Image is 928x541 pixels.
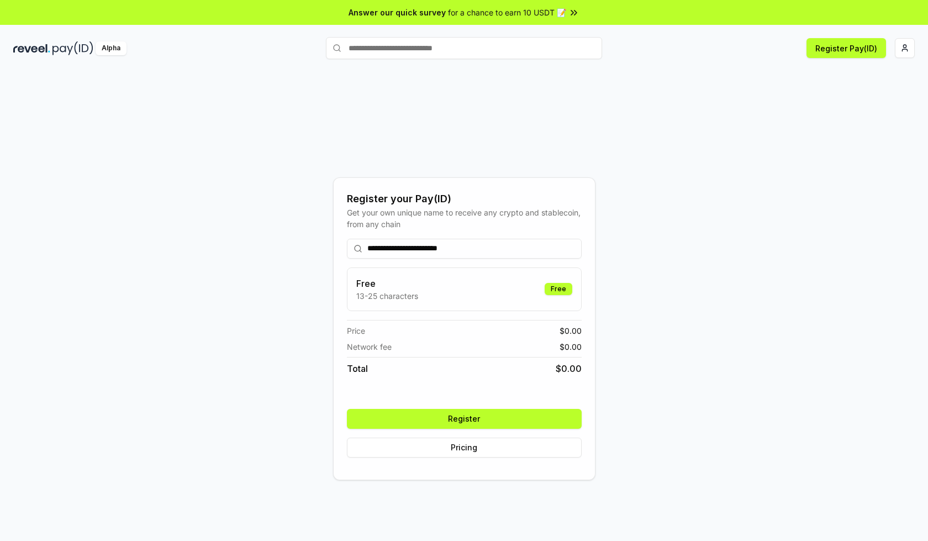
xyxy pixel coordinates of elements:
span: Total [347,362,368,375]
span: Answer our quick survey [349,7,446,18]
h3: Free [356,277,418,290]
span: $ 0.00 [560,341,582,353]
p: 13-25 characters [356,290,418,302]
span: Price [347,325,365,337]
img: reveel_dark [13,41,50,55]
span: Network fee [347,341,392,353]
span: for a chance to earn 10 USDT 📝 [448,7,566,18]
button: Register Pay(ID) [806,38,886,58]
div: Get your own unique name to receive any crypto and stablecoin, from any chain [347,207,582,230]
button: Register [347,409,582,429]
div: Free [545,283,572,295]
span: $ 0.00 [560,325,582,337]
div: Register your Pay(ID) [347,191,582,207]
img: pay_id [52,41,93,55]
div: Alpha [96,41,126,55]
span: $ 0.00 [556,362,582,375]
button: Pricing [347,438,582,458]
